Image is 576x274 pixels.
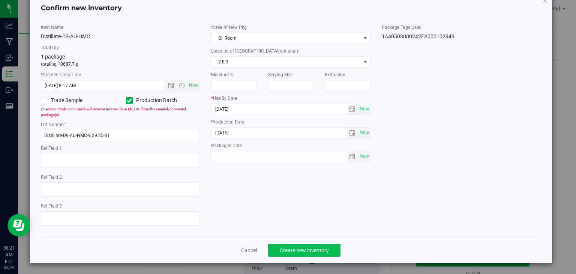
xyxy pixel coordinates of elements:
span: Set Current date [358,151,370,162]
label: Serving Size [268,71,314,78]
iframe: Resource center [7,214,30,236]
span: Set Current date [187,80,200,91]
label: Location of [GEOGRAPHIC_DATA] [211,48,370,54]
span: Set Current date [358,104,370,114]
span: select [347,104,358,114]
span: 2-E-3 [211,57,361,67]
label: Extraction [325,71,370,78]
label: Ref Field 2 [41,174,200,181]
span: Open the date view [165,83,177,89]
p: totaling 10687.7 g [41,61,200,68]
label: Created Date/Time [41,71,200,78]
span: Checking Production Batch will remove test results in METRC from the created/converted package(s). [41,107,186,117]
label: Lot Number [41,121,200,128]
h4: Confirm new inventory [41,3,122,13]
label: Moisture % [211,71,257,78]
span: select [347,128,358,138]
label: Production Date [211,119,370,125]
label: Use By Date [211,95,370,102]
label: Ref Field 1 [41,145,200,152]
label: Item Name [41,24,200,31]
label: Packaged Date [211,142,370,149]
span: select [347,151,358,162]
span: select [358,104,370,114]
div: 1A40503000242EA000102943 [382,33,541,41]
span: select [361,57,370,67]
span: select [358,128,370,138]
span: Set Current date [358,127,370,138]
label: Ref Field 3 [41,203,200,209]
span: Oil Room [211,33,361,44]
label: Total Qty [41,44,200,51]
label: Area of New Pkg [211,24,370,31]
span: (optional) [278,48,298,54]
span: select [358,151,370,162]
a: Cancel [241,247,257,254]
label: Trade Sample [41,96,115,104]
span: Open the time view [175,83,188,89]
span: 1 package [41,54,65,60]
label: Production Batch [126,96,200,104]
span: Create new inventory [280,247,329,253]
button: Create new inventory [268,244,340,257]
div: Distillate-D9-AU-HMC [41,33,200,41]
label: Package Tags Used [382,24,541,31]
